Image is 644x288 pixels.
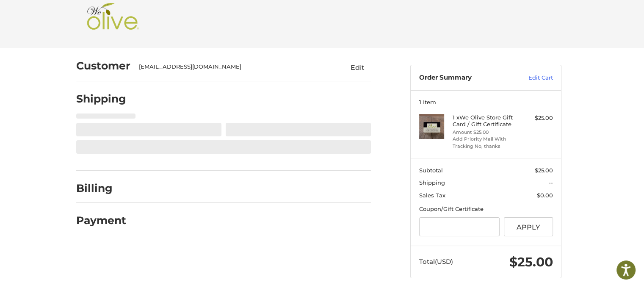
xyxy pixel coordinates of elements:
h2: Customer [76,59,130,72]
div: [EMAIL_ADDRESS][DOMAIN_NAME] [139,63,328,71]
div: Coupon/Gift Certificate [419,205,553,213]
p: We're away right now. Please check back later! [12,13,96,19]
span: $25.00 [509,254,553,270]
h3: Order Summary [419,74,510,82]
li: Amount $25.00 [453,129,517,136]
span: Subtotal [419,167,443,174]
img: Shop We Olive [85,3,141,37]
span: -- [549,179,553,186]
h4: 1 x We Olive Store Gift Card / Gift Certificate [453,114,517,128]
input: Gift Certificate or Coupon Code [419,217,500,236]
a: Edit Cart [510,74,553,82]
span: Shipping [419,179,445,186]
span: $0.00 [537,192,553,199]
span: Total (USD) [419,258,453,266]
span: $25.00 [535,167,553,174]
li: Add Priority Mail With Tracking No, thanks [453,136,517,150]
div: $25.00 [520,114,553,122]
h2: Shipping [76,92,126,105]
h2: Payment [76,214,126,227]
span: Sales Tax [419,192,445,199]
button: Open LiveChat chat widget [97,11,108,21]
h3: 1 Item [419,99,553,105]
h2: Billing [76,182,126,195]
button: Edit [344,61,371,74]
button: Apply [504,217,553,236]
